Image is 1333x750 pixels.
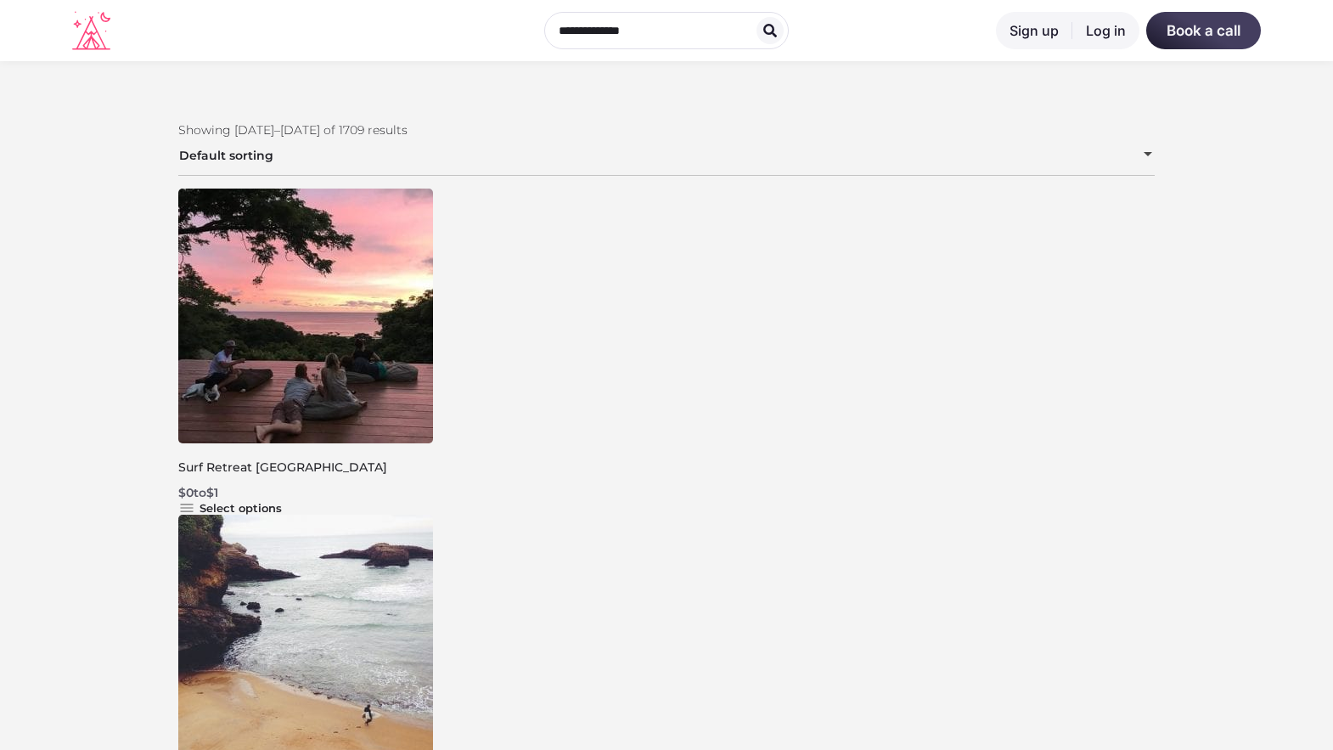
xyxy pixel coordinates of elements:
[996,12,1072,49] a: Sign up
[1072,12,1139,49] a: Log in
[206,485,218,500] bdi: 1
[178,121,1155,139] p: Showing [DATE]–[DATE] of 1709 results
[178,307,478,500] a: Surf Retreat [GEOGRAPHIC_DATA] $0to$1
[178,135,1155,176] span: Default sorting
[1146,12,1261,49] a: Book a call
[178,460,478,476] h2: Surf Retreat [GEOGRAPHIC_DATA]
[206,485,214,500] span: $
[178,485,218,500] span: to
[178,501,478,515] a: Select options for “Surf Retreat Nicaragua”
[178,485,194,500] bdi: 0
[178,485,186,500] span: $
[1133,152,1133,167] span: Remove all items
